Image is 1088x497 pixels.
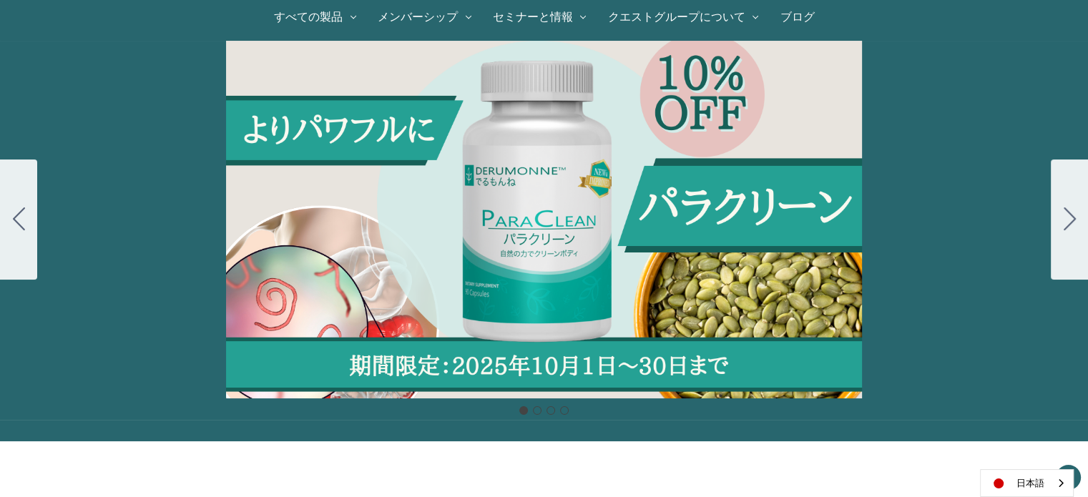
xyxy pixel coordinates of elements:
div: Language [980,469,1074,497]
button: Go to slide 2 [533,406,541,415]
button: Go to slide 3 [547,406,555,415]
button: Go to slide 2 [1051,159,1088,280]
button: Go to slide 4 [560,406,569,415]
aside: Language selected: 日本語 [980,469,1074,497]
button: Go to slide 1 [519,406,528,415]
a: 日本語 [981,470,1073,496]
